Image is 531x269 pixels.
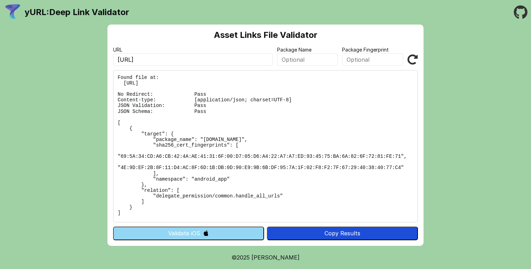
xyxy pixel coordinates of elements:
label: Package Fingerprint [342,47,403,53]
footer: © [231,246,300,269]
button: Copy Results [267,227,418,240]
img: appleIcon.svg [203,230,209,236]
div: Copy Results [270,230,414,236]
input: Optional [277,53,338,66]
input: Optional [342,53,403,66]
label: URL [113,47,273,53]
span: 2025 [237,254,250,261]
h2: Asset Links File Validator [214,30,317,40]
label: Package Name [277,47,338,53]
img: yURL Logo [4,3,22,21]
a: yURL:Deep Link Validator [25,7,129,17]
input: Required [113,53,273,66]
a: Michael Ibragimchayev's Personal Site [251,254,300,261]
button: Validate iOS [113,227,264,240]
pre: Found file at: [URL] No Redirect: Pass Content-type: [application/json; charset=UTF-8] JSON Valid... [113,70,418,222]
